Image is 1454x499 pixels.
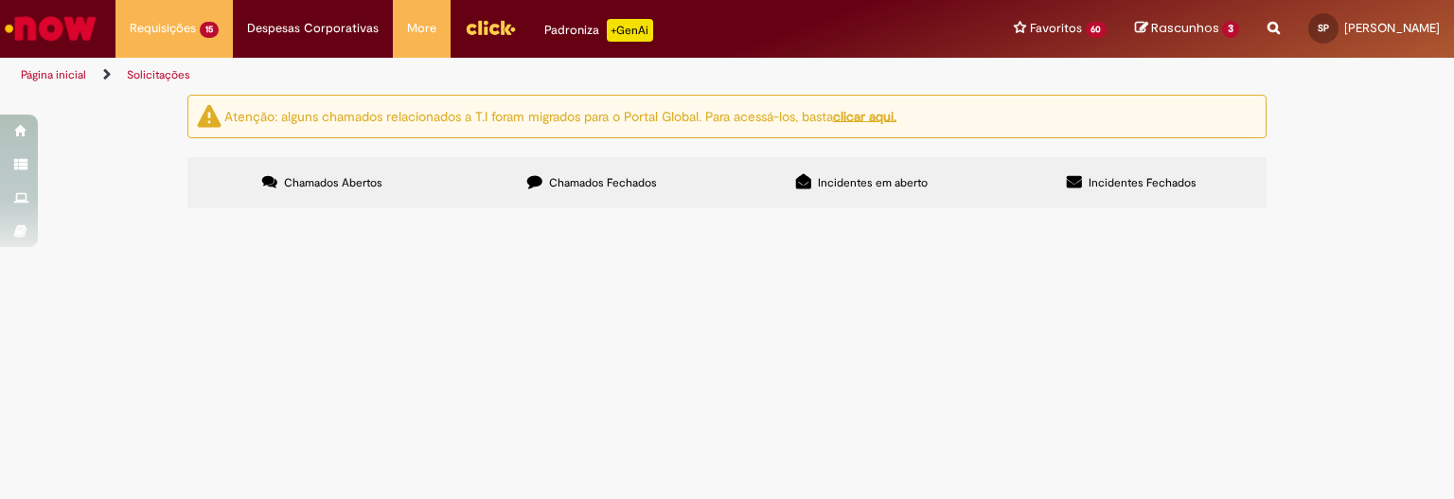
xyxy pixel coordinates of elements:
[1151,19,1219,37] span: Rascunhos
[224,107,896,124] ng-bind-html: Atenção: alguns chamados relacionados a T.I foram migrados para o Portal Global. Para acessá-los,...
[1135,20,1239,38] a: Rascunhos
[1344,20,1440,36] span: [PERSON_NAME]
[127,67,190,82] a: Solicitações
[14,58,955,93] ul: Trilhas de página
[2,9,99,47] img: ServiceNow
[284,175,382,190] span: Chamados Abertos
[1089,175,1197,190] span: Incidentes Fechados
[818,175,928,190] span: Incidentes em aberto
[1030,19,1082,38] span: Favoritos
[607,19,653,42] p: +GenAi
[544,19,653,42] div: Padroniza
[1318,22,1329,34] span: SP
[549,175,657,190] span: Chamados Fechados
[1222,21,1239,38] span: 3
[200,22,219,38] span: 15
[1086,22,1108,38] span: 60
[833,107,896,124] a: clicar aqui.
[407,19,436,38] span: More
[247,19,379,38] span: Despesas Corporativas
[465,13,516,42] img: click_logo_yellow_360x200.png
[130,19,196,38] span: Requisições
[21,67,86,82] a: Página inicial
